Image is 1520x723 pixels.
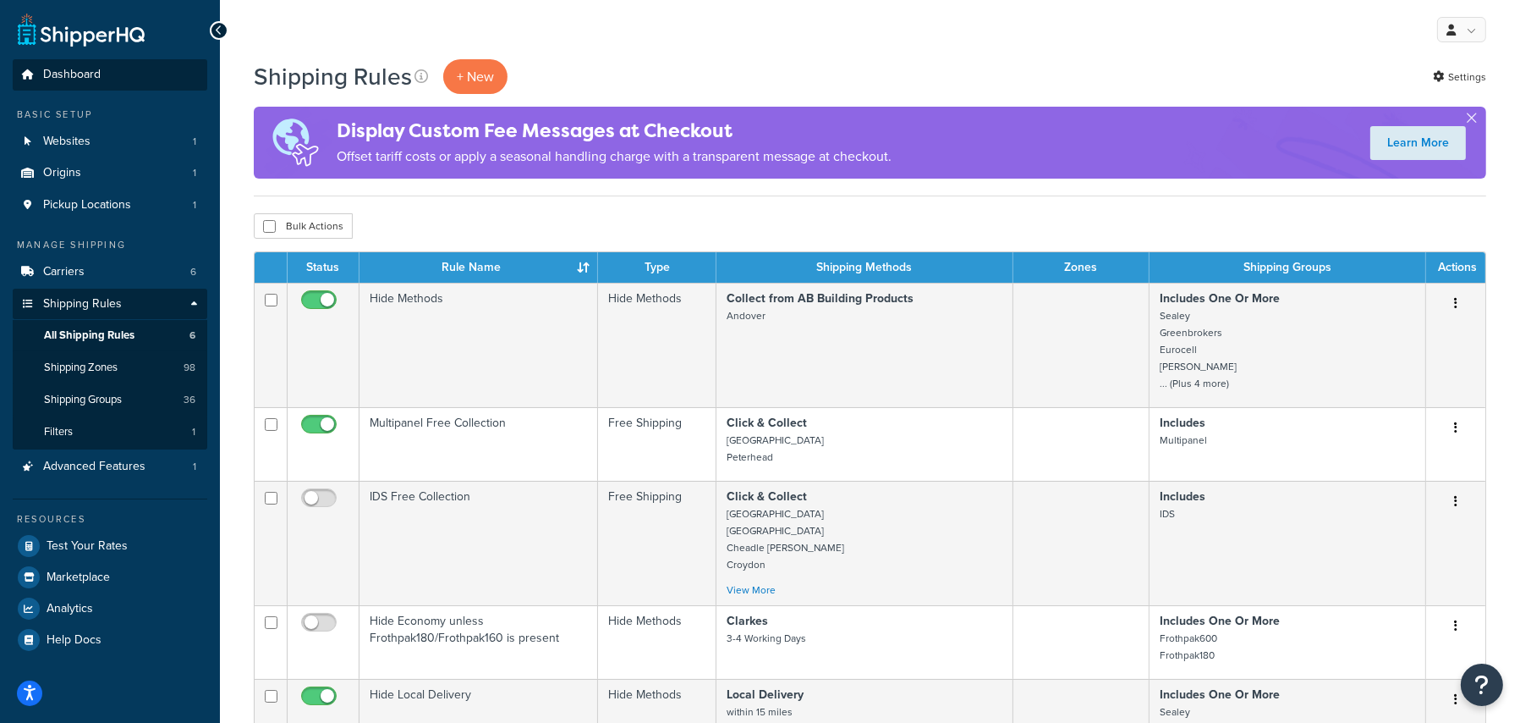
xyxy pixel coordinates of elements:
span: Shipping Rules [43,297,122,312]
small: Sealey Greenbrokers Eurocell [PERSON_NAME] ... (Plus 4 more) [1160,308,1237,391]
strong: Click & Collect [727,414,807,432]
span: 1 [193,135,196,149]
td: Free Shipping [598,481,716,605]
span: 6 [190,265,196,279]
span: 1 [193,166,196,180]
span: Help Docs [47,633,102,648]
a: Shipping Rules [13,289,207,320]
small: 3-4 Working Days [727,631,806,646]
th: Shipping Groups [1150,252,1426,283]
div: Manage Shipping [13,238,207,252]
a: Analytics [13,593,207,624]
span: 98 [184,361,195,375]
th: Rule Name : activate to sort column ascending [359,252,598,283]
th: Actions [1426,252,1485,283]
a: Test Your Rates [13,531,207,561]
span: Pickup Locations [43,198,131,212]
a: All Shipping Rules 6 [13,320,207,351]
td: Hide Methods [598,283,716,407]
div: Basic Setup [13,108,207,122]
li: Shipping Rules [13,289,207,450]
span: Carriers [43,265,85,279]
strong: Local Delivery [727,686,804,704]
li: Origins [13,157,207,189]
a: Advanced Features 1 [13,451,207,483]
span: 1 [193,198,196,212]
strong: Includes [1160,488,1205,505]
th: Status [288,252,359,283]
span: Advanced Features [43,460,145,474]
td: Hide Economy unless Frothpak180/Frothpak160 is present [359,605,598,679]
a: Shipping Zones 98 [13,352,207,384]
li: Advanced Features [13,451,207,483]
strong: Includes One Or More [1160,290,1280,307]
span: All Shipping Rules [44,328,134,343]
a: Dashboard [13,59,207,91]
td: Free Shipping [598,407,716,481]
span: Marketplace [47,571,110,585]
a: Shipping Groups 36 [13,384,207,416]
strong: Clarkes [727,612,768,630]
span: Test Your Rates [47,539,128,554]
a: Marketplace [13,562,207,593]
a: Filters 1 [13,417,207,448]
a: Pickup Locations 1 [13,190,207,221]
span: Shipping Zones [44,361,118,375]
a: View More [727,582,776,598]
small: Frothpak600 Frothpak180 [1160,631,1217,663]
strong: Includes One Or More [1160,612,1280,630]
a: Origins 1 [13,157,207,189]
li: Carriers [13,257,207,288]
img: duties-banner-06bc72dcb5fe05cb3f9472aba00be2ae8eb53ab6f0d8bb03d382ba314ac3c341.png [254,107,337,179]
span: Shipping Groups [44,393,122,407]
li: Pickup Locations [13,190,207,221]
span: Analytics [47,602,93,616]
span: 6 [189,328,195,343]
small: Andover [727,308,765,323]
span: Origins [43,166,81,180]
strong: Includes [1160,414,1205,432]
li: All Shipping Rules [13,320,207,351]
h4: Display Custom Fee Messages at Checkout [337,117,892,145]
a: Learn More [1370,126,1466,160]
button: Bulk Actions [254,213,353,239]
button: Open Resource Center [1461,664,1503,706]
p: + New [443,59,508,94]
strong: Includes One Or More [1160,686,1280,704]
span: 36 [184,393,195,407]
span: 1 [193,460,196,474]
td: Hide Methods [359,283,598,407]
li: Shipping Groups [13,384,207,416]
li: Websites [13,126,207,157]
strong: Click & Collect [727,488,807,505]
small: IDS [1160,506,1175,522]
small: [GEOGRAPHIC_DATA] [GEOGRAPHIC_DATA] Cheadle [PERSON_NAME] Croydon [727,506,844,572]
span: Filters [44,425,73,439]
h1: Shipping Rules [254,60,412,93]
span: Dashboard [43,68,101,82]
span: 1 [192,425,195,439]
th: Type [598,252,716,283]
th: Shipping Methods [716,252,1013,283]
li: Shipping Zones [13,352,207,384]
span: Websites [43,135,91,149]
small: Multipanel [1160,433,1207,448]
a: Carriers 6 [13,257,207,288]
th: Zones [1013,252,1150,283]
small: [GEOGRAPHIC_DATA] Peterhead [727,433,824,465]
a: Settings [1433,65,1486,89]
strong: Collect from AB Building Products [727,290,914,307]
td: Hide Methods [598,605,716,679]
p: Offset tariff costs or apply a seasonal handling charge with a transparent message at checkout. [337,145,892,168]
a: ShipperHQ Home [18,13,145,47]
li: Filters [13,417,207,448]
td: IDS Free Collection [359,481,598,605]
a: Websites 1 [13,126,207,157]
a: Help Docs [13,625,207,655]
div: Resources [13,512,207,527]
